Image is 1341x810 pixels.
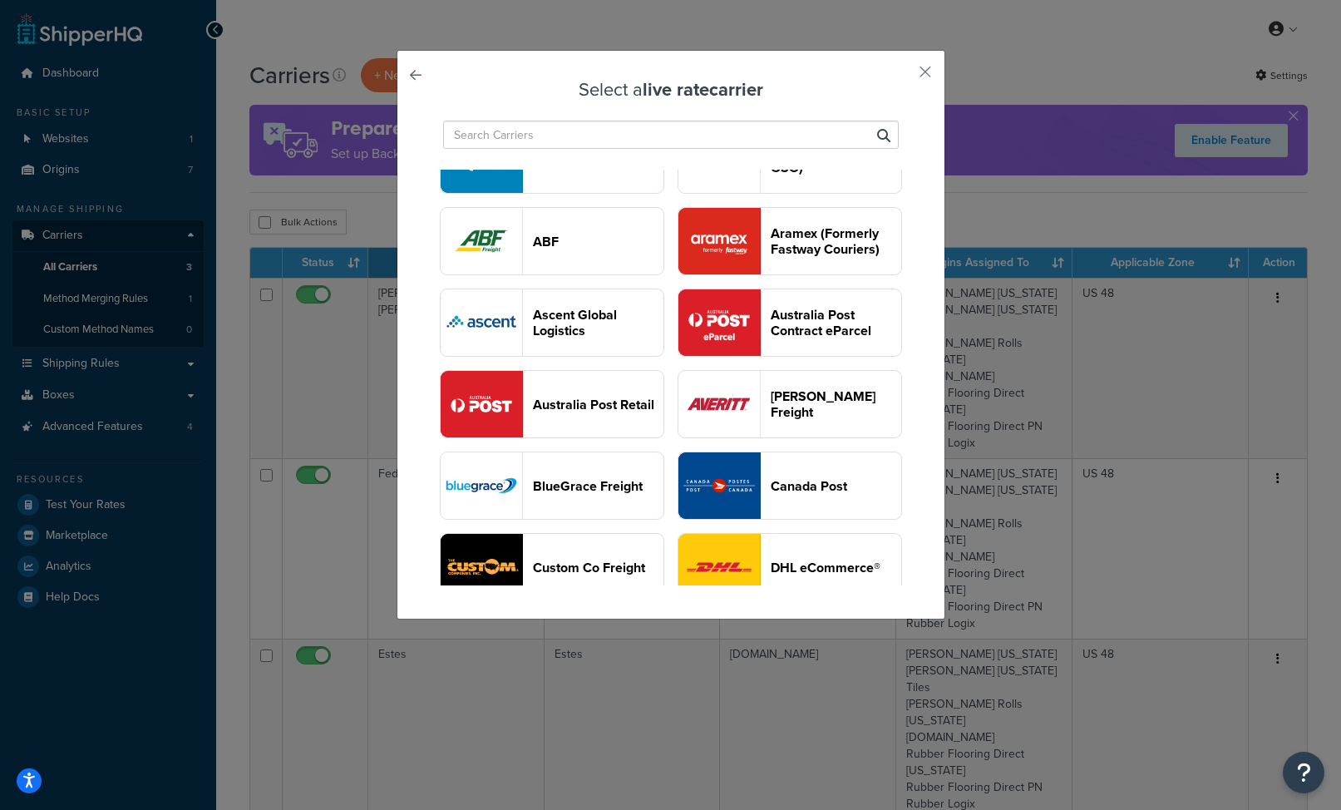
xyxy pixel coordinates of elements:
[678,370,902,438] button: averittFreight logo[PERSON_NAME] Freight
[439,80,903,100] h3: Select a
[441,289,522,356] img: onestopshippingFreight logo
[771,560,901,575] header: DHL eCommerce®
[441,371,522,437] img: ausPost logo
[678,534,760,600] img: dhlEcommercev4 logo
[441,452,522,519] img: bluegraceFreight logo
[678,452,902,520] button: canadaPost logoCanada Post
[678,452,760,519] img: canadaPost logo
[443,121,899,149] input: Search Carriers
[533,560,663,575] header: Custom Co Freight
[440,289,664,357] button: onestopshippingFreight logoAscent Global Logistics
[533,234,663,249] header: ABF
[440,207,664,275] button: abfFreight logoABF
[533,478,663,494] header: BlueGrace Freight
[771,225,901,257] header: Aramex (Formerly Fastway Couriers)
[771,307,901,338] header: Australia Post Contract eParcel
[440,452,664,520] button: bluegraceFreight logoBlueGrace Freight
[1283,752,1324,793] button: Open Resource Center
[678,289,902,357] button: eParcel logoAustralia Post Contract eParcel
[440,533,664,601] button: customCoFreight logoCustom Co Freight
[771,388,901,420] header: [PERSON_NAME] Freight
[441,208,522,274] img: abfFreight logo
[678,289,760,356] img: eParcel logo
[533,307,663,338] header: Ascent Global Logistics
[771,478,901,494] header: Canada Post
[678,208,760,274] img: fastwayv2 logo
[441,534,522,600] img: customCoFreight logo
[678,207,902,275] button: fastwayv2 logoAramex (Formerly Fastway Couriers)
[678,533,902,601] button: dhlEcommercev4 logoDHL eCommerce®
[533,397,663,412] header: Australia Post Retail
[678,371,760,437] img: averittFreight logo
[440,370,664,438] button: ausPost logoAustralia Post Retail
[643,76,763,103] strong: live rate carrier
[771,144,901,175] header: GLS-US (Formerly GSO)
